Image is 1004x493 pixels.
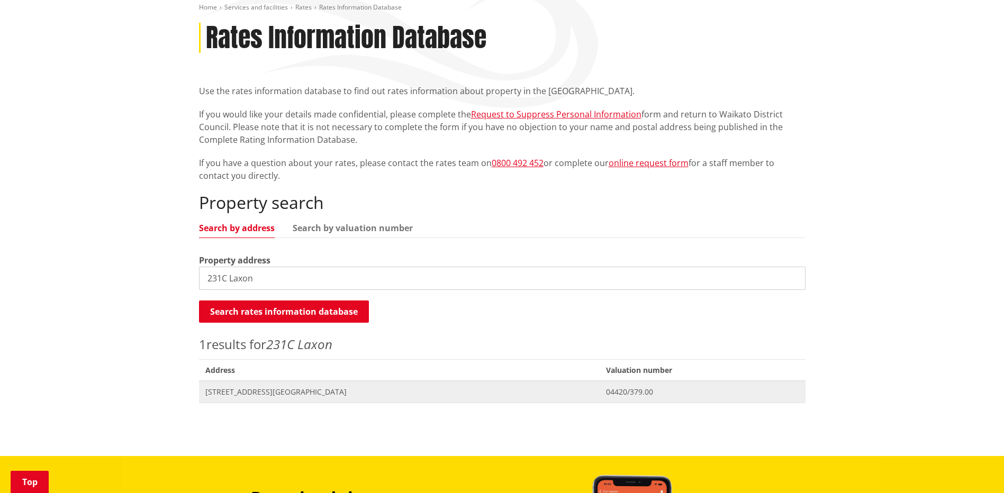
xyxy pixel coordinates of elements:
a: online request form [609,157,689,169]
span: 04420/379.00 [606,387,799,397]
a: Search by address [199,224,275,232]
button: Search rates information database [199,300,369,323]
a: 0800 492 452 [492,157,544,169]
h1: Rates Information Database [206,23,486,53]
h2: Property search [199,193,806,213]
label: Property address [199,254,270,267]
span: Address [199,359,600,381]
a: Home [199,3,217,12]
input: e.g. Duke Street NGARUAWAHIA [199,267,806,290]
p: results for [199,335,806,354]
a: Rates [295,3,312,12]
span: [STREET_ADDRESS][GEOGRAPHIC_DATA] [205,387,594,397]
p: If you have a question about your rates, please contact the rates team on or complete our for a s... [199,157,806,182]
a: Top [11,471,49,493]
a: Search by valuation number [293,224,413,232]
span: 1 [199,335,206,353]
a: Request to Suppress Personal Information [471,108,641,120]
nav: breadcrumb [199,3,806,12]
iframe: Messenger Launcher [955,449,993,487]
p: If you would like your details made confidential, please complete the form and return to Waikato ... [199,108,806,146]
span: Rates Information Database [319,3,402,12]
a: [STREET_ADDRESS][GEOGRAPHIC_DATA] 04420/379.00 [199,381,806,403]
em: 231C Laxon [266,335,332,353]
a: Services and facilities [224,3,288,12]
span: Valuation number [600,359,805,381]
p: Use the rates information database to find out rates information about property in the [GEOGRAPHI... [199,85,806,97]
